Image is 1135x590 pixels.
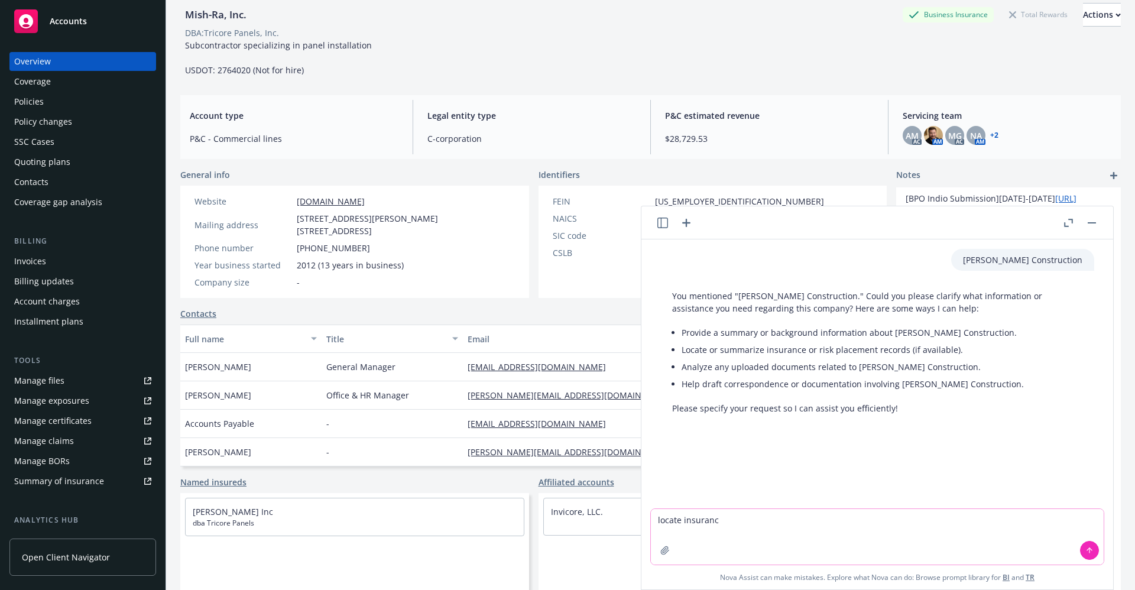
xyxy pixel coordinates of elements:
[185,333,304,345] div: Full name
[682,358,1082,375] li: Analyze any uploaded documents related to [PERSON_NAME] Construction.
[906,192,1111,217] p: [BPO Indio Submission][DATE]-[DATE]
[326,389,409,401] span: Office & HR Manager
[9,112,156,131] a: Policy changes
[326,446,329,458] span: -
[14,92,44,111] div: Policies
[553,212,650,225] div: NAICS
[326,417,329,430] span: -
[9,52,156,71] a: Overview
[553,229,650,242] div: SIC code
[297,259,404,271] span: 2012 (13 years in business)
[1107,168,1121,183] a: add
[468,390,682,401] a: [PERSON_NAME][EMAIL_ADDRESS][DOMAIN_NAME]
[655,195,824,208] span: [US_EMPLOYER_IDENTIFICATION_NUMBER]
[665,132,874,145] span: $28,729.53
[682,324,1082,341] li: Provide a summary or background information about [PERSON_NAME] Construction.
[963,254,1082,266] p: [PERSON_NAME] Construction
[14,112,72,131] div: Policy changes
[297,212,515,237] span: [STREET_ADDRESS][PERSON_NAME] [STREET_ADDRESS]
[14,411,92,430] div: Manage certificates
[9,371,156,390] a: Manage files
[9,292,156,311] a: Account charges
[180,476,247,488] a: Named insureds
[9,173,156,192] a: Contacts
[9,411,156,430] a: Manage certificates
[193,518,517,529] span: dba Tricore Panels
[551,506,603,517] a: Invicore, LLC.
[185,446,251,458] span: [PERSON_NAME]
[970,129,982,142] span: NA
[903,109,1111,122] span: Servicing team
[553,247,650,259] div: CSLB
[468,418,615,429] a: [EMAIL_ADDRESS][DOMAIN_NAME]
[9,132,156,151] a: SSC Cases
[14,72,51,91] div: Coverage
[427,132,636,145] span: C-corporation
[1003,7,1074,22] div: Total Rewards
[190,109,398,122] span: Account type
[14,252,46,271] div: Invoices
[1083,4,1121,26] div: Actions
[896,168,920,183] span: Notes
[948,129,962,142] span: MG
[14,153,70,171] div: Quoting plans
[9,472,156,491] a: Summary of insurance
[14,371,64,390] div: Manage files
[14,432,74,450] div: Manage claims
[463,325,698,353] button: Email
[14,391,89,410] div: Manage exposures
[326,333,445,345] div: Title
[14,132,54,151] div: SSC Cases
[14,173,48,192] div: Contacts
[906,129,919,142] span: AM
[194,276,292,288] div: Company size
[672,402,1082,414] p: Please specify your request so I can assist you efficiently!
[468,446,682,458] a: [PERSON_NAME][EMAIL_ADDRESS][DOMAIN_NAME]
[9,252,156,271] a: Invoices
[9,153,156,171] a: Quoting plans
[672,290,1082,315] p: You mentioned "[PERSON_NAME] Construction." Could you please clarify what information or assistan...
[14,452,70,471] div: Manage BORs
[9,391,156,410] a: Manage exposures
[14,292,80,311] div: Account charges
[427,109,636,122] span: Legal entity type
[9,235,156,247] div: Billing
[194,259,292,271] div: Year business started
[682,375,1082,393] li: Help draft correspondence or documentation involving [PERSON_NAME] Construction.
[1083,3,1121,27] button: Actions
[14,52,51,71] div: Overview
[9,193,156,212] a: Coverage gap analysis
[14,193,102,212] div: Coverage gap analysis
[9,432,156,450] a: Manage claims
[1026,572,1035,582] a: TR
[553,195,650,208] div: FEIN
[194,219,292,231] div: Mailing address
[180,325,322,353] button: Full name
[539,476,614,488] a: Affiliated accounts
[9,92,156,111] a: Policies
[193,506,273,517] a: [PERSON_NAME] Inc
[9,452,156,471] a: Manage BORs
[297,196,365,207] a: [DOMAIN_NAME]
[468,361,615,372] a: [EMAIL_ADDRESS][DOMAIN_NAME]
[194,242,292,254] div: Phone number
[539,168,580,181] span: Identifiers
[185,40,372,76] span: Subcontractor specializing in panel installation USDOT: 2764020 (Not for hire)
[14,472,104,491] div: Summary of insurance
[468,333,680,345] div: Email
[646,565,1108,589] span: Nova Assist can make mistakes. Explore what Nova can do: Browse prompt library for and
[297,242,370,254] span: [PHONE_NUMBER]
[180,307,216,320] a: Contacts
[924,126,943,145] img: photo
[9,272,156,291] a: Billing updates
[651,509,1104,565] textarea: locate insuranc
[990,132,998,139] a: +2
[185,27,279,39] div: DBA: Tricore Panels, Inc.
[297,276,300,288] span: -
[14,312,83,331] div: Installment plans
[194,195,292,208] div: Website
[180,7,251,22] div: Mish-Ra, Inc.
[903,7,994,22] div: Business Insurance
[9,312,156,331] a: Installment plans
